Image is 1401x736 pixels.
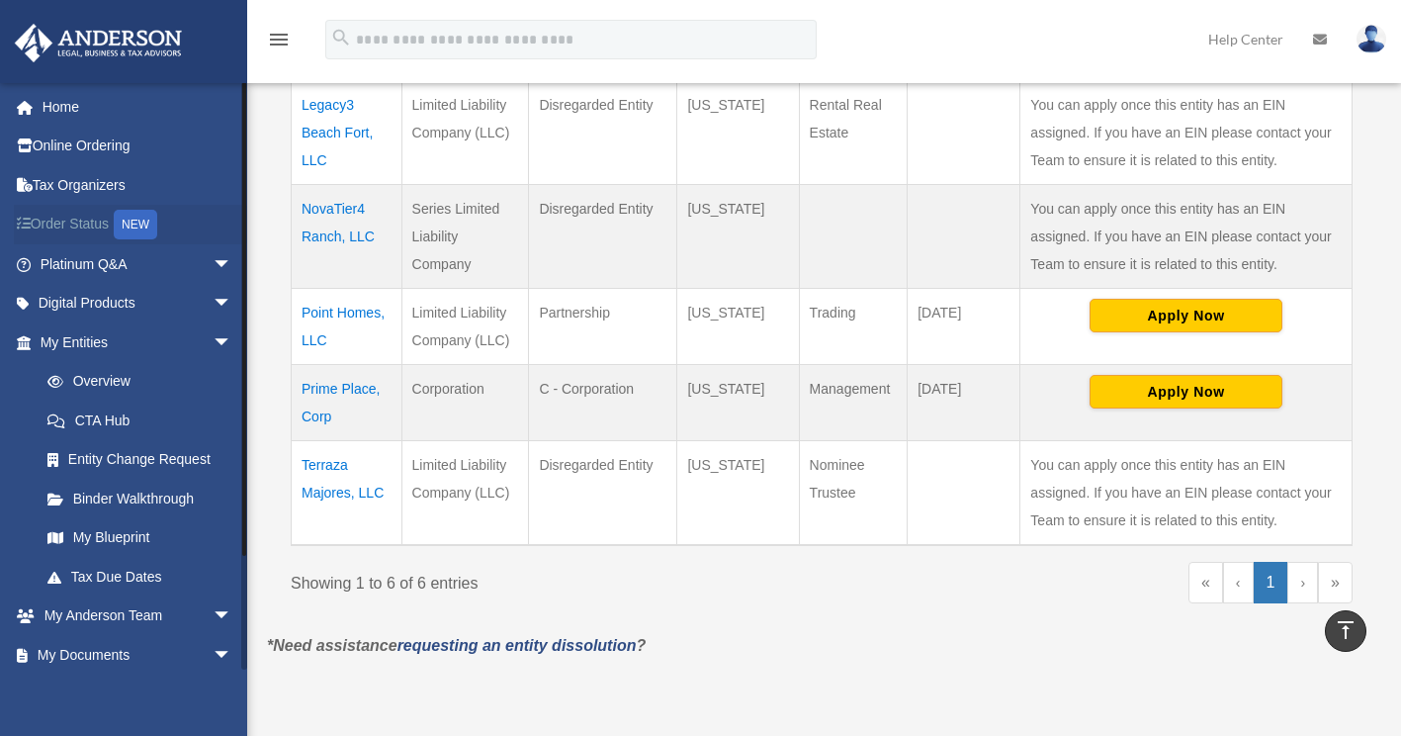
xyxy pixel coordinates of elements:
[677,184,799,288] td: [US_STATE]
[14,284,262,323] a: Digital Productsarrow_drop_down
[401,364,529,440] td: Corporation
[1223,562,1254,603] a: Previous
[114,210,157,239] div: NEW
[1020,440,1353,545] td: You can apply once this entity has an EIN assigned. If you have an EIN please contact your Team t...
[677,440,799,545] td: [US_STATE]
[14,165,262,205] a: Tax Organizers
[14,127,262,166] a: Online Ordering
[401,80,529,184] td: Limited Liability Company (LLC)
[330,27,352,48] i: search
[908,364,1020,440] td: [DATE]
[267,637,646,654] em: *Need assistance ?
[14,205,262,245] a: Order StatusNEW
[1090,375,1282,409] button: Apply Now
[1318,562,1353,603] a: Last
[213,322,252,363] span: arrow_drop_down
[908,288,1020,364] td: [DATE]
[292,288,402,364] td: Point Homes, LLC
[397,637,637,654] a: requesting an entity dissolution
[1020,80,1353,184] td: You can apply once this entity has an EIN assigned. If you have an EIN please contact your Team t...
[213,597,252,637] span: arrow_drop_down
[799,364,908,440] td: Management
[28,479,252,518] a: Binder Walkthrough
[14,322,252,362] a: My Entitiesarrow_drop_down
[401,440,529,545] td: Limited Liability Company (LLC)
[292,80,402,184] td: Legacy3 Beach Fort, LLC
[401,184,529,288] td: Series Limited Liability Company
[291,562,807,598] div: Showing 1 to 6 of 6 entries
[529,440,677,545] td: Disregarded Entity
[1254,562,1288,603] a: 1
[213,244,252,285] span: arrow_drop_down
[292,440,402,545] td: Terraza Majores, LLC
[1334,618,1357,642] i: vertical_align_top
[267,28,291,51] i: menu
[529,80,677,184] td: Disregarded Entity
[14,87,262,127] a: Home
[292,184,402,288] td: NovaTier4 Ranch, LLC
[9,24,188,62] img: Anderson Advisors Platinum Portal
[14,635,262,675] a: My Documentsarrow_drop_down
[529,288,677,364] td: Partnership
[677,288,799,364] td: [US_STATE]
[1188,562,1223,603] a: First
[401,288,529,364] td: Limited Liability Company (LLC)
[677,364,799,440] td: [US_STATE]
[28,557,252,597] a: Tax Due Dates
[799,440,908,545] td: Nominee Trustee
[14,244,262,284] a: Platinum Q&Aarrow_drop_down
[213,635,252,676] span: arrow_drop_down
[799,288,908,364] td: Trading
[677,80,799,184] td: [US_STATE]
[1287,562,1318,603] a: Next
[1090,299,1282,332] button: Apply Now
[28,401,252,440] a: CTA Hub
[28,518,252,558] a: My Blueprint
[292,364,402,440] td: Prime Place, Corp
[529,184,677,288] td: Disregarded Entity
[1357,25,1386,53] img: User Pic
[267,35,291,51] a: menu
[529,364,677,440] td: C - Corporation
[799,80,908,184] td: Rental Real Estate
[1020,184,1353,288] td: You can apply once this entity has an EIN assigned. If you have an EIN please contact your Team t...
[213,284,252,324] span: arrow_drop_down
[28,362,242,402] a: Overview
[28,440,252,480] a: Entity Change Request
[1325,610,1366,652] a: vertical_align_top
[14,597,262,636] a: My Anderson Teamarrow_drop_down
